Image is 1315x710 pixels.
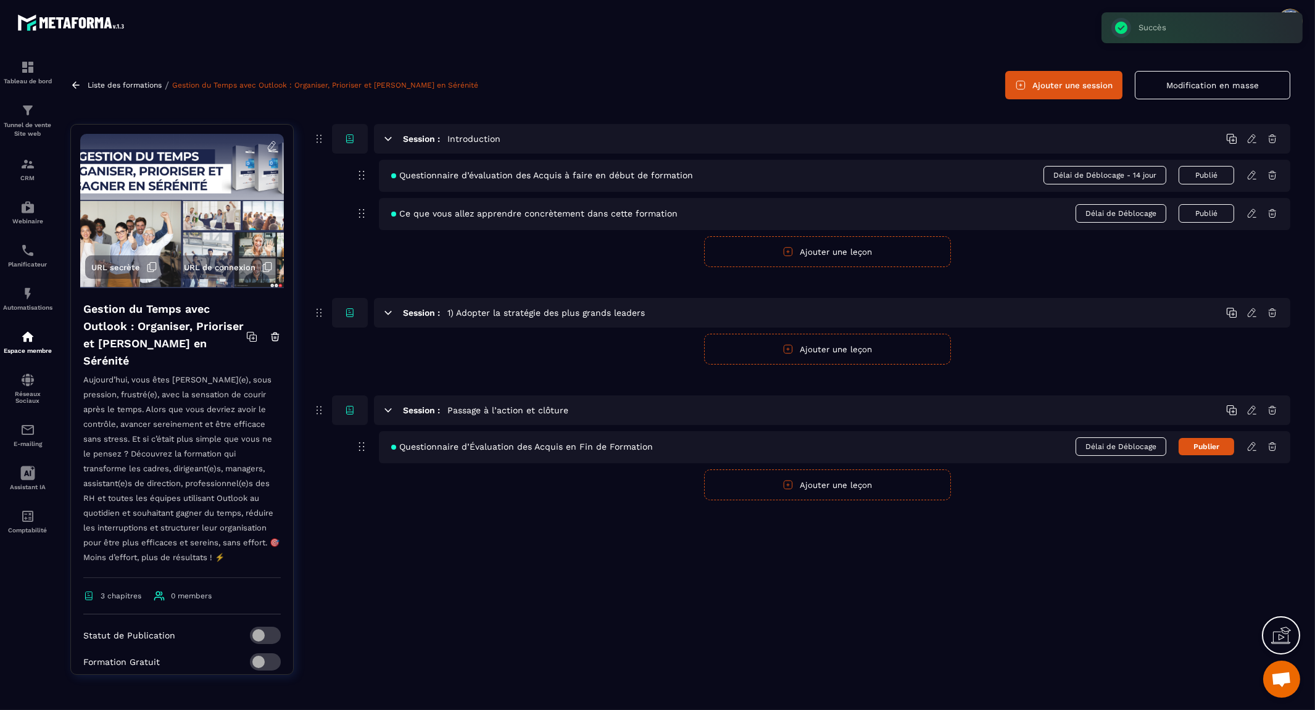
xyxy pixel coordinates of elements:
img: formation [20,60,35,75]
button: Publié [1179,204,1234,223]
span: Délai de Déblocage [1076,204,1166,223]
button: Ajouter une session [1005,71,1122,99]
p: Automatisations [3,304,52,311]
p: Comptabilité [3,527,52,534]
button: Ajouter une leçon [704,236,951,267]
button: Publié [1179,166,1234,184]
p: Réseaux Sociaux [3,390,52,404]
a: formationformationCRM [3,147,52,191]
button: Publier [1179,438,1234,455]
a: schedulerschedulerPlanificateur [3,234,52,277]
button: Ajouter une leçon [704,469,951,500]
h5: Passage à l’action et clôture [447,404,568,416]
span: URL secrète [91,263,140,272]
p: Espace membre [3,347,52,354]
p: CRM [3,175,52,181]
h6: Session : [403,134,440,144]
span: Questionnaire d’Évaluation des Acquis en Fin de Formation [391,442,653,452]
a: formationformationTunnel de vente Site web [3,94,52,147]
span: Délai de Déblocage [1076,437,1166,456]
img: automations [20,286,35,301]
p: Statut de Publication [83,630,175,640]
h5: 1) Adopter la stratégie des plus grands leaders [447,307,645,319]
p: Tableau de bord [3,78,52,85]
p: Aujourd’hui, vous êtes [PERSON_NAME](e), sous pression, frustré(e), avec la sensation de courir a... [83,373,281,578]
span: Questionnaire d’évaluation des Acquis à faire en début de formation [391,170,693,180]
p: Planificateur [3,261,52,268]
h6: Session : [403,405,440,415]
p: Webinaire [3,218,52,225]
span: 3 chapitres [101,592,141,600]
a: emailemailE-mailing [3,413,52,456]
button: Ajouter une leçon [704,334,951,365]
p: Formation Gratuit [83,657,160,667]
h6: Session : [403,308,440,318]
span: Ce que vous allez apprendre concrètement dans cette formation [391,208,678,218]
button: URL secrète [85,255,164,279]
img: logo [17,11,128,34]
a: Liste des formations [88,81,162,89]
p: Assistant IA [3,484,52,490]
a: Gestion du Temps avec Outlook : Organiser, Prioriser et [PERSON_NAME] en Sérénité [172,81,478,89]
button: URL de connexion [178,255,279,279]
img: email [20,423,35,437]
a: formationformationTableau de bord [3,51,52,94]
h5: Introduction [447,133,500,145]
img: automations [20,329,35,344]
a: Assistant IA [3,456,52,500]
span: / [165,80,169,91]
a: accountantaccountantComptabilité [3,500,52,543]
a: automationsautomationsWebinaire [3,191,52,234]
a: automationsautomationsAutomatisations [3,277,52,320]
a: automationsautomationsEspace membre [3,320,52,363]
h4: Gestion du Temps avec Outlook : Organiser, Prioriser et [PERSON_NAME] en Sérénité [83,300,246,369]
img: scheduler [20,243,35,258]
p: E-mailing [3,440,52,447]
p: Tunnel de vente Site web [3,121,52,138]
img: accountant [20,509,35,524]
span: URL de connexion [184,263,255,272]
span: Délai de Déblocage - 14 jour [1043,166,1166,184]
a: social-networksocial-networkRéseaux Sociaux [3,363,52,413]
span: 0 members [171,592,212,600]
img: formation [20,103,35,118]
img: formation [20,157,35,171]
img: automations [20,200,35,215]
img: social-network [20,373,35,387]
div: Ouvrir le chat [1263,661,1300,698]
img: background [80,134,284,288]
button: Modification en masse [1135,71,1290,99]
